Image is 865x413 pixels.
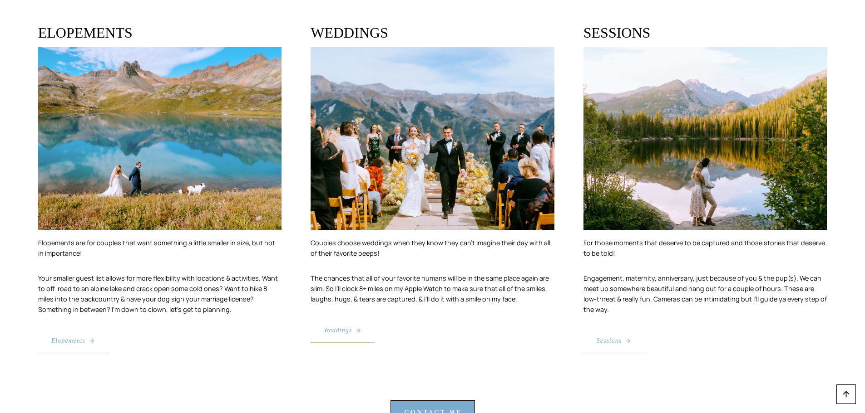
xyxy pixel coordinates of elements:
[38,238,282,258] p: Elopements are for couples that want something a little smaller in size, but not in importance!
[583,329,644,353] a: Sessions
[38,329,108,353] a: Elopements
[38,25,282,40] h3: ELOPEMENTS
[324,326,352,335] span: Weddings
[311,273,554,304] p: The chances that all of your favorite humans will be in the same place again are slim. So I’ll cl...
[597,336,622,346] span: Sessions
[836,384,856,404] a: Scroll to top
[51,336,85,346] span: Elopements
[583,25,827,40] h3: SESSIONS
[583,273,827,315] p: Engagement, maternity, anniversary, just because of you & the pup(s). We can meet up somewhere be...
[311,238,554,258] p: Couples choose weddings when they know they can’t imagine their day with all of their favorite pe...
[311,319,375,343] a: Weddings
[583,238,827,258] p: For those moments that deserve to be captured and those stories that deserve to be told!
[38,273,282,315] p: Your smaller guest list allows for more flexibility with locations & activities. Want to off-road...
[311,25,554,40] h3: WEDDINGS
